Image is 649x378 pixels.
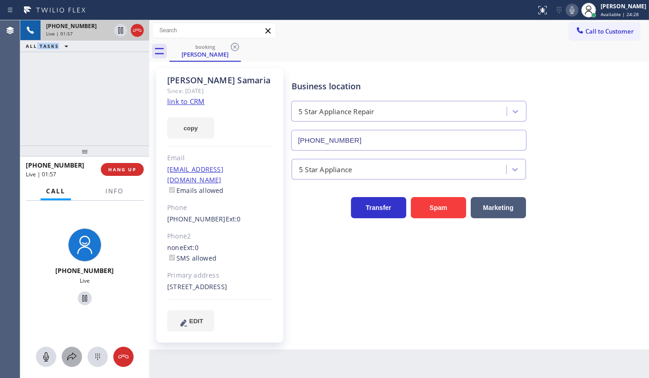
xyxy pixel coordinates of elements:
input: Emails allowed [169,187,175,193]
span: Live | 01:57 [46,30,73,37]
button: Marketing [471,197,526,218]
input: Phone Number [291,130,526,151]
button: ALL TASKS [20,41,77,52]
label: SMS allowed [167,254,216,262]
div: Phone2 [167,231,273,242]
button: Hold Customer [78,291,92,305]
button: Hang up [131,24,144,37]
button: EDIT [167,310,214,331]
button: Spam [411,197,466,218]
a: link to CRM [167,97,205,106]
span: Live | 01:57 [26,170,56,178]
span: [PHONE_NUMBER] [46,22,97,30]
div: [PERSON_NAME] [170,50,240,58]
button: Open dialpad [88,347,108,367]
div: 5 Star Appliance [299,164,352,174]
span: ALL TASKS [26,43,59,49]
button: Hang up [113,347,134,367]
div: none [167,243,273,264]
input: SMS allowed [169,255,175,261]
div: Primary address [167,270,273,281]
input: Search [152,23,276,38]
span: Call to Customer [585,27,634,35]
div: Sharde Samaria [170,41,240,61]
div: Phone [167,203,273,213]
button: Transfer [351,197,406,218]
div: [PERSON_NAME] [601,2,646,10]
div: [STREET_ADDRESS] [167,282,273,292]
div: Business location [292,80,526,93]
button: HANG UP [101,163,144,176]
span: Ext: 0 [226,215,241,223]
button: Info [100,182,129,200]
button: Mute [566,4,579,17]
a: [PHONE_NUMBER] [167,215,226,223]
span: Call [46,187,65,195]
span: Live [80,277,90,285]
button: Open directory [62,347,82,367]
span: [PHONE_NUMBER] [56,266,114,275]
span: Info [105,187,123,195]
div: [PERSON_NAME] Samaria [167,75,273,86]
button: copy [167,117,214,139]
span: [PHONE_NUMBER] [26,161,84,169]
button: Call [41,182,71,200]
button: Call to Customer [569,23,640,40]
span: Available | 24:28 [601,11,639,17]
span: Ext: 0 [183,243,199,252]
label: Emails allowed [167,186,224,195]
div: 5 Star Appliance Repair [298,106,374,117]
div: Since: [DATE] [167,86,273,96]
div: Email [167,153,273,163]
span: EDIT [189,318,203,325]
span: HANG UP [108,166,136,173]
div: booking [170,43,240,50]
button: Mute [36,347,56,367]
a: [EMAIL_ADDRESS][DOMAIN_NAME] [167,165,223,184]
button: Hold Customer [114,24,127,37]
